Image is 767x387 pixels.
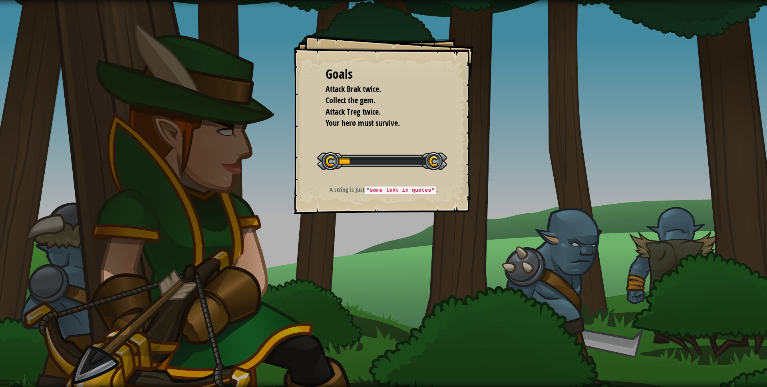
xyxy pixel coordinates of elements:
code: "some text in quotes" [365,187,436,194]
li: Your hero must survive. [316,117,439,129]
p: A string is just . [304,185,464,194]
li: Attack Brak twice. [316,83,439,95]
span: Attack Treg twice. [326,106,381,117]
li: Collect the gem. [316,95,439,106]
span: Collect the gem. [326,95,376,105]
span: Your hero must survive. [326,117,400,128]
span: Attack Brak twice. [326,83,381,94]
li: Attack Treg twice. [316,106,439,118]
div: Goals [326,65,441,83]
